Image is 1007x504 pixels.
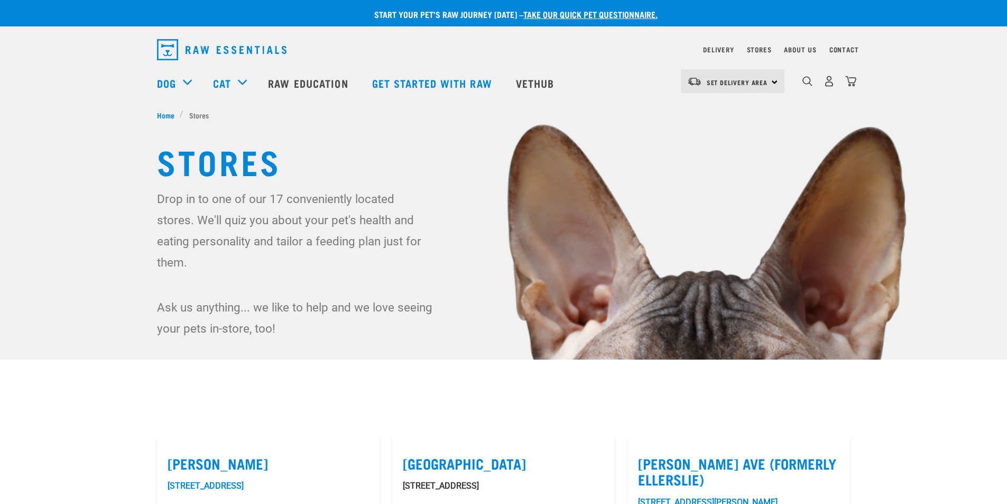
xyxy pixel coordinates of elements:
[149,35,859,65] nav: dropdown navigation
[784,48,816,51] a: About Us
[638,455,839,488] label: [PERSON_NAME] Ave (Formerly Ellerslie)
[707,80,768,84] span: Set Delivery Area
[747,48,772,51] a: Stores
[157,188,435,273] p: Drop in to one of our 17 conveniently located stores. We'll quiz you about your pet's health and ...
[687,77,701,86] img: van-moving.png
[157,109,851,121] nav: breadcrumbs
[257,62,361,104] a: Raw Education
[157,75,176,91] a: Dog
[157,39,287,60] img: Raw Essentials Logo
[157,142,851,180] h1: Stores
[845,76,856,87] img: home-icon@2x.png
[403,480,604,492] p: [STREET_ADDRESS]
[168,481,244,491] a: [STREET_ADDRESS]
[168,455,369,472] label: [PERSON_NAME]
[829,48,859,51] a: Contact
[213,75,231,91] a: Cat
[403,455,604,472] label: [GEOGRAPHIC_DATA]
[824,76,835,87] img: user.png
[157,109,180,121] a: Home
[362,62,505,104] a: Get started with Raw
[703,48,734,51] a: Delivery
[157,109,174,121] span: Home
[157,297,435,339] p: Ask us anything... we like to help and we love seeing your pets in-store, too!
[505,62,568,104] a: Vethub
[802,76,812,86] img: home-icon-1@2x.png
[523,12,658,16] a: take our quick pet questionnaire.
